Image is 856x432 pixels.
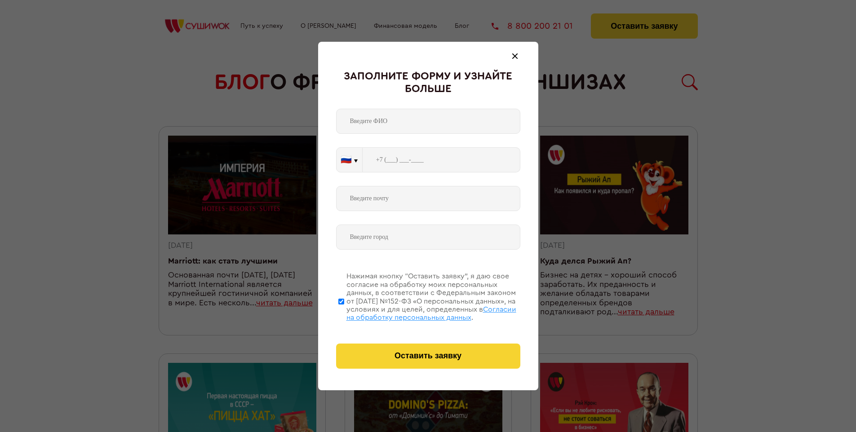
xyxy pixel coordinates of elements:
input: Введите почту [336,186,520,211]
input: +7 (___) ___-____ [363,147,520,172]
button: 🇷🇺 [337,148,362,172]
input: Введите город [336,225,520,250]
span: Согласии на обработку персональных данных [346,306,516,321]
button: Оставить заявку [336,344,520,369]
div: Нажимая кнопку “Оставить заявку”, я даю свое согласие на обработку моих персональных данных, в со... [346,272,520,322]
div: Заполните форму и узнайте больше [336,71,520,95]
input: Введите ФИО [336,109,520,134]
